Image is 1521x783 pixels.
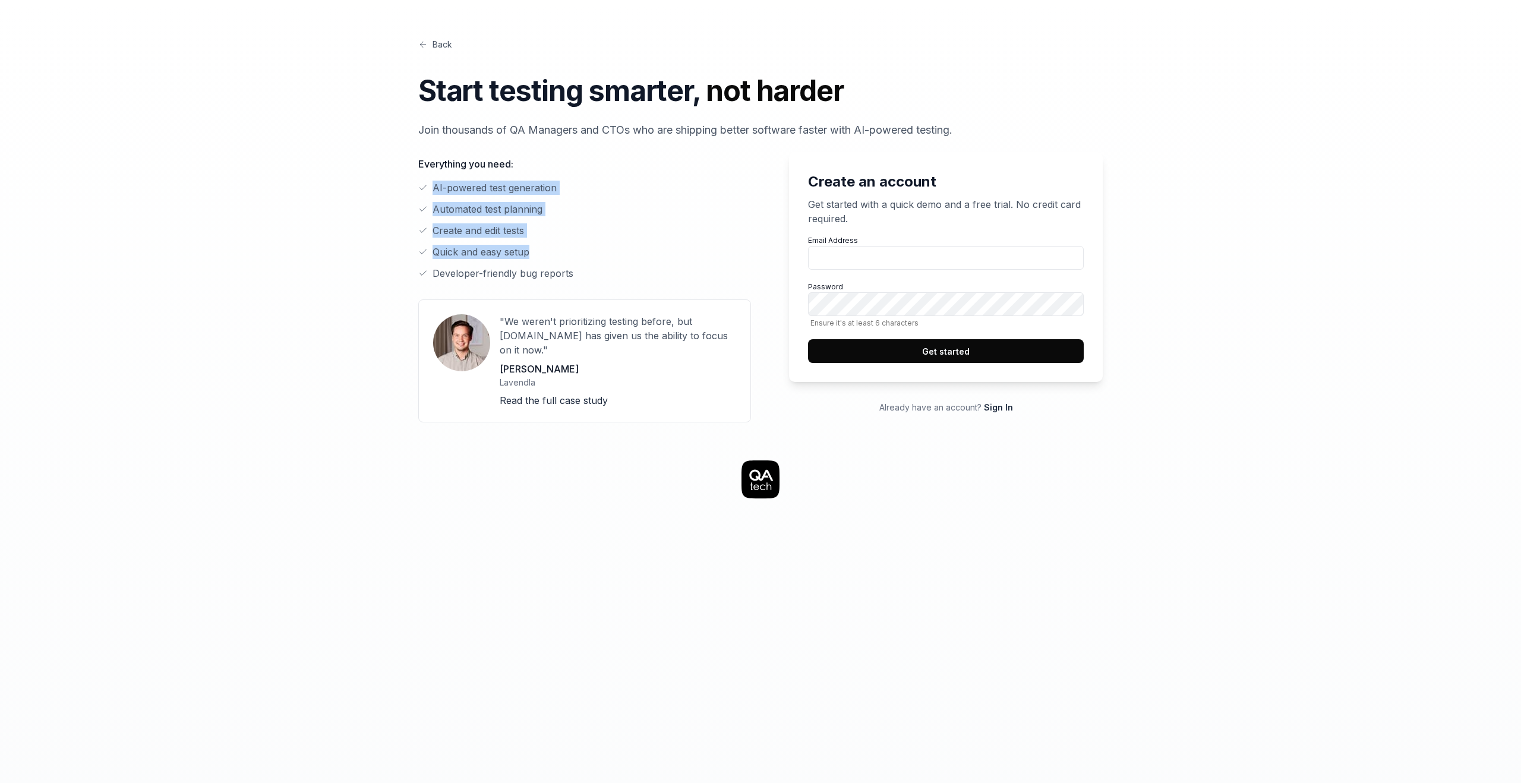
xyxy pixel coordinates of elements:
[418,266,751,280] li: Developer-friendly bug reports
[418,245,751,259] li: Quick and easy setup
[418,122,1103,138] p: Join thousands of QA Managers and CTOs who are shipping better software faster with AI-powered te...
[500,362,736,376] p: [PERSON_NAME]
[984,402,1013,412] a: Sign In
[808,235,1084,270] label: Email Address
[418,181,751,195] li: AI-powered test generation
[808,197,1084,226] p: Get started with a quick demo and a free trial. No credit card required.
[500,376,736,389] p: Lavendla
[808,246,1084,270] input: Email Address
[789,401,1103,413] p: Already have an account?
[418,202,751,216] li: Automated test planning
[500,394,608,406] a: Read the full case study
[808,292,1084,316] input: PasswordEnsure it's at least 6 characters
[706,73,843,108] span: not harder
[418,223,751,238] li: Create and edit tests
[500,314,736,357] p: "We weren't prioritizing testing before, but [DOMAIN_NAME] has given us the ability to focus on i...
[418,38,452,50] a: Back
[418,70,1103,112] h1: Start testing smarter,
[418,157,751,171] p: Everything you need:
[808,171,1084,192] h2: Create an account
[808,339,1084,363] button: Get started
[433,314,490,371] img: User avatar
[808,282,1084,327] label: Password
[808,318,1084,327] span: Ensure it's at least 6 characters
